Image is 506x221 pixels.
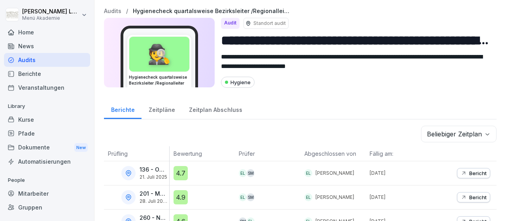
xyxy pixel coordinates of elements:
[104,99,142,119] a: Berichte
[366,146,431,161] th: Fällig am:
[253,20,286,27] p: Standort audit
[221,18,240,29] div: Audit
[129,37,189,72] div: 🕵️
[22,15,80,21] p: Menü Akademie
[4,127,90,140] a: Pfade
[304,149,362,158] p: Abgeschlossen von
[4,174,90,187] p: People
[239,169,247,177] div: EL
[4,100,90,113] p: Library
[469,194,487,200] p: Bericht
[133,8,291,15] a: Hygienecheck quartalsweise Bezirksleiter /Regionalleiter
[4,187,90,200] a: Mitarbeiter
[315,194,354,201] p: [PERSON_NAME]
[108,149,165,158] p: Prüfling
[304,169,312,177] div: EL
[247,193,255,201] div: SM
[370,170,431,177] p: [DATE]
[304,193,312,201] div: EL
[235,146,300,161] th: Prüfer
[457,192,490,202] button: Bericht
[129,74,190,86] h3: Hygienecheck quartalsweise Bezirksleiter /Regionalleiter
[174,166,188,180] div: 4.7
[4,67,90,81] a: Berichte
[174,190,188,204] div: 4.9
[140,174,168,180] p: 21. Juli 2025
[4,200,90,214] a: Gruppen
[140,166,168,173] p: 136 - OWS Bard Emden
[247,169,255,177] div: SM
[315,170,354,177] p: [PERSON_NAME]
[4,113,90,127] a: Kurse
[126,8,128,15] p: /
[182,99,249,119] a: Zeitplan Abschluss
[370,194,431,201] p: [DATE]
[4,140,90,155] div: Dokumente
[4,25,90,39] a: Home
[221,77,255,88] div: Hygiene
[4,39,90,53] a: News
[4,155,90,168] a: Automatisierungen
[74,143,88,152] div: New
[104,8,121,15] a: Audits
[174,149,231,158] p: Bewertung
[22,8,80,15] p: [PERSON_NAME] Lechler
[469,170,487,176] p: Bericht
[4,140,90,155] a: DokumenteNew
[142,99,182,119] a: Zeitpläne
[140,198,168,204] p: 28. Juli 2025
[140,191,168,197] p: 201 - MEYER Halle 6 [GEOGRAPHIC_DATA]
[4,53,90,67] a: Audits
[4,81,90,94] a: Veranstaltungen
[239,193,247,201] div: EL
[457,168,490,178] button: Bericht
